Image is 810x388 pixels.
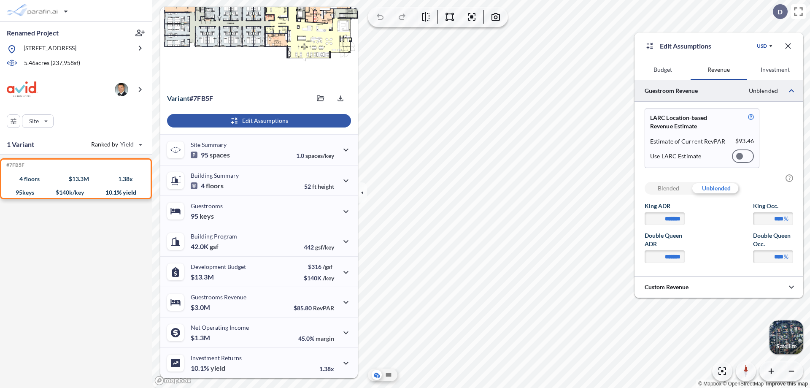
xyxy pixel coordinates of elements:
div: Unblended [692,182,740,195]
p: Use LARC Estimate [650,152,701,160]
a: Improve this map [766,381,808,387]
p: Investment Returns [191,354,242,361]
label: King Occ. [753,202,793,210]
a: Mapbox homepage [154,376,192,385]
span: RevPAR [313,304,334,312]
p: 52 [304,183,334,190]
span: spaces/key [305,152,334,159]
p: 10.1% [191,364,225,372]
p: $1.3M [191,334,211,342]
button: Budget [634,60,691,80]
p: 5.46 acres ( 237,958 sf) [24,59,80,68]
label: King ADR [645,202,685,210]
p: $85.80 [294,304,334,312]
p: 1.38x [319,365,334,372]
span: margin [316,335,334,342]
button: Switcher ImageSatellite [769,320,803,354]
span: Variant [167,94,189,102]
p: [STREET_ADDRESS] [24,44,76,54]
p: Site Summary [191,141,227,148]
button: Edit Assumptions [167,114,351,128]
label: Double Queen ADR [645,231,685,248]
p: Guestrooms [191,202,223,209]
span: yield [211,364,225,372]
button: Site [22,114,54,128]
p: Building Summary [191,172,239,179]
p: D [778,8,783,16]
p: 4 [191,182,224,190]
span: /gsf [323,263,332,270]
p: Site [29,117,39,125]
p: 1 Variant [7,139,34,149]
label: % [784,252,788,261]
button: Ranked by Yield [84,138,148,151]
p: LARC Location-based Revenue Estimate [650,114,728,130]
p: $140K [304,274,334,282]
span: height [318,183,334,190]
p: $3.0M [191,303,211,312]
span: floors [206,182,224,190]
p: 42.0K [191,242,219,251]
span: gsf/key [315,244,334,251]
label: % [784,214,788,223]
p: 1.0 [296,152,334,159]
p: $ 93.46 [735,137,754,146]
p: Building Program [191,233,237,240]
p: 442 [304,244,334,251]
span: Yield [120,140,134,149]
img: user logo [115,83,128,96]
span: ? [786,174,793,182]
button: Revenue [691,60,747,80]
p: 95 [191,212,214,220]
p: Edit Assumptions [660,41,711,51]
h5: Click to copy the code [5,162,24,168]
p: $316 [304,263,334,270]
button: Aerial View [372,370,382,380]
a: OpenStreetMap [723,381,764,387]
button: Investment [747,60,803,80]
img: BrandImage [7,81,38,97]
span: gsf [210,242,219,251]
span: keys [200,212,214,220]
p: $13.3M [191,273,215,281]
p: 95 [191,151,230,159]
span: spaces [210,151,230,159]
p: # 7fb5f [167,94,213,103]
div: Blended [645,182,692,195]
a: Mapbox [698,381,721,387]
div: USD [757,43,767,49]
p: Renamed Project [7,28,59,38]
p: Development Budget [191,263,246,270]
span: /key [323,274,334,282]
p: Custom Revenue [645,283,688,291]
p: 45.0% [298,335,334,342]
img: Switcher Image [769,320,803,354]
p: Estimate of Current RevPAR [650,137,726,146]
p: Guestrooms Revenue [191,293,246,301]
button: Site Plan [383,370,394,380]
p: Satellite [776,343,796,350]
label: Double Queen Occ. [753,231,793,248]
span: ft [312,183,316,190]
p: Net Operating Income [191,324,249,331]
